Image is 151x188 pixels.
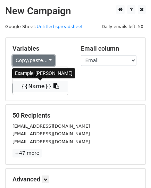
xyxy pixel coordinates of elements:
[12,112,139,119] h5: 50 Recipients
[5,24,83,29] small: Google Sheet:
[12,123,90,129] small: [EMAIL_ADDRESS][DOMAIN_NAME]
[5,5,146,17] h2: New Campaign
[13,81,68,92] a: {{Name}}
[12,68,75,78] div: Example: [PERSON_NAME]
[81,45,139,52] h5: Email column
[12,176,139,183] h5: Advanced
[12,139,90,144] small: [EMAIL_ADDRESS][DOMAIN_NAME]
[99,23,146,31] span: Daily emails left: 50
[99,24,146,29] a: Daily emails left: 50
[12,149,42,157] a: +47 more
[116,155,151,188] iframe: Chat Widget
[36,24,83,29] a: Untitled spreadsheet
[12,55,55,66] a: Copy/paste...
[12,45,70,52] h5: Variables
[12,131,90,136] small: [EMAIL_ADDRESS][DOMAIN_NAME]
